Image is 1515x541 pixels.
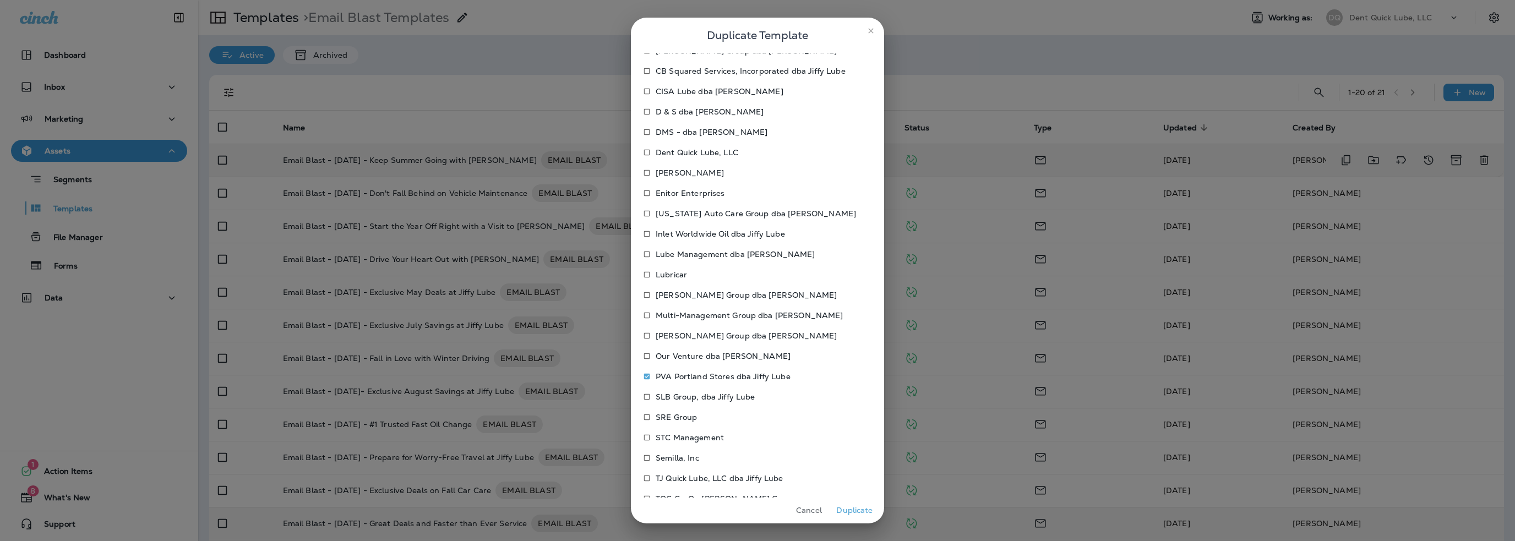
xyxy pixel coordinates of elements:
[656,189,725,198] p: Enitor Enterprises
[656,229,785,238] p: Inlet Worldwide Oil dba Jiffy Lube
[656,46,837,55] p: [PERSON_NAME] Group dba [PERSON_NAME]
[834,502,875,519] button: Duplicate
[656,433,724,442] p: STC Management
[656,148,738,157] p: Dent Quick Lube, LLC
[656,67,846,75] p: CB Squared Services, Incorporated dba Jiffy Lube
[656,474,783,483] p: TJ Quick Lube, LLC dba Jiffy Lube
[656,270,687,279] p: Lubricar
[656,453,699,462] p: Semilla, Inc
[656,250,815,259] p: Lube Management dba [PERSON_NAME]
[656,87,783,96] p: CISA Lube dba [PERSON_NAME]
[656,311,843,320] p: Multi-Management Group dba [PERSON_NAME]
[656,352,791,360] p: Our Venture dba [PERSON_NAME]
[656,209,856,218] p: [US_STATE] Auto Care Group dba [PERSON_NAME]
[656,331,837,340] p: [PERSON_NAME] Group dba [PERSON_NAME]
[656,392,755,401] p: SLB Group, dba Jiffy Lube
[656,291,837,299] p: [PERSON_NAME] Group dba [PERSON_NAME]
[656,128,767,136] p: DMS - dba [PERSON_NAME]
[788,502,830,519] button: Cancel
[656,372,791,381] p: PVA Portland Stores dba Jiffy Lube
[656,107,764,116] p: D & S dba [PERSON_NAME]
[656,413,697,422] p: SRE Group
[656,168,724,177] p: [PERSON_NAME]
[707,26,808,44] span: Duplicate Template
[656,494,795,503] p: TOG Co-Op [PERSON_NAME] Group
[862,22,880,40] button: close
